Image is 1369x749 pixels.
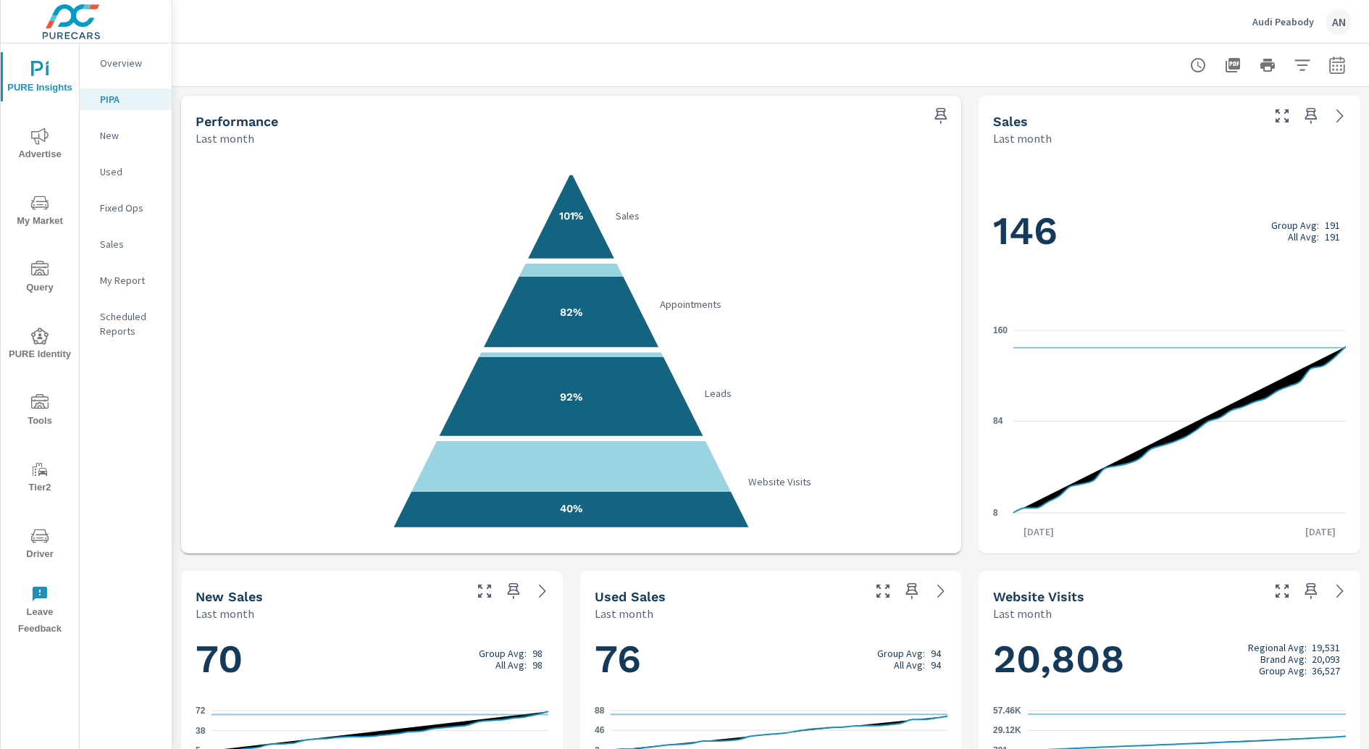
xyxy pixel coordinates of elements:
[877,648,925,659] p: Group Avg:
[5,127,75,163] span: Advertise
[1218,51,1247,80] button: "Export Report to PDF"
[595,706,605,716] text: 88
[993,635,1346,684] h1: 20,808
[5,585,75,637] span: Leave Feedback
[495,659,527,671] p: All Avg:
[993,726,1021,736] text: 29.12K
[1325,219,1340,231] p: 191
[1323,51,1352,80] button: Select Date Range
[704,387,732,400] text: Leads
[993,706,1021,716] text: 57.46K
[993,325,1008,335] text: 160
[1271,219,1319,231] p: Group Avg:
[1259,665,1307,677] p: Group Avg:
[1312,653,1340,665] p: 20,093
[595,605,653,622] p: Last month
[1328,579,1352,603] a: See more details in report
[100,164,160,179] p: Used
[80,197,172,219] div: Fixed Ops
[560,502,582,515] text: 40%
[616,209,640,222] text: Sales
[595,725,605,735] text: 46
[196,706,206,716] text: 72
[560,390,582,403] text: 92%
[1295,524,1346,539] p: [DATE]
[595,589,666,604] h5: Used Sales
[5,461,75,496] span: Tier2
[1252,15,1314,28] p: Audi Peabody
[479,648,527,659] p: Group Avg:
[1325,231,1340,243] p: 191
[100,56,160,70] p: Overview
[1288,231,1319,243] p: All Avg:
[196,589,263,604] h5: New Sales
[1,43,79,643] div: nav menu
[80,161,172,183] div: Used
[196,635,548,684] h1: 70
[80,88,172,110] div: PIPA
[929,579,953,603] a: See more details in report
[1288,51,1317,80] button: Apply Filters
[993,589,1084,604] h5: Website Visits
[900,579,924,603] span: Save this to your personalized report
[80,233,172,255] div: Sales
[100,92,160,106] p: PIPA
[80,306,172,342] div: Scheduled Reports
[5,194,75,230] span: My Market
[1270,104,1294,127] button: Make Fullscreen
[871,579,895,603] button: Make Fullscreen
[100,309,160,338] p: Scheduled Reports
[5,527,75,563] span: Driver
[532,659,543,671] p: 98
[100,201,160,215] p: Fixed Ops
[502,579,525,603] span: Save this to your personalized report
[993,206,1346,256] h1: 146
[894,659,925,671] p: All Avg:
[1260,653,1307,665] p: Brand Avg:
[595,635,947,684] h1: 76
[993,508,998,518] text: 8
[1248,642,1307,653] p: Regional Avg:
[1312,642,1340,653] p: 19,531
[1013,524,1064,539] p: [DATE]
[931,659,941,671] p: 94
[5,61,75,96] span: PURE Insights
[100,237,160,251] p: Sales
[5,394,75,430] span: Tools
[929,104,953,127] span: Save this to your personalized report
[532,648,543,659] p: 98
[196,114,278,129] h5: Performance
[993,130,1052,147] p: Last month
[660,298,721,311] text: Appointments
[1299,104,1323,127] span: Save this to your personalized report
[993,605,1052,622] p: Last month
[1328,104,1352,127] a: See more details in report
[80,52,172,74] div: Overview
[1312,665,1340,677] p: 36,527
[993,417,1003,427] text: 84
[80,269,172,291] div: My Report
[100,273,160,288] p: My Report
[1270,579,1294,603] button: Make Fullscreen
[560,306,582,319] text: 82%
[5,327,75,363] span: PURE Identity
[559,209,584,222] text: 101%
[196,130,254,147] p: Last month
[100,128,160,143] p: New
[749,475,812,488] text: Website Visits
[931,648,941,659] p: 94
[5,261,75,296] span: Query
[196,605,254,622] p: Last month
[1253,51,1282,80] button: Print Report
[196,726,206,736] text: 38
[993,114,1028,129] h5: Sales
[1326,9,1352,35] div: AN
[80,125,172,146] div: New
[1299,579,1323,603] span: Save this to your personalized report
